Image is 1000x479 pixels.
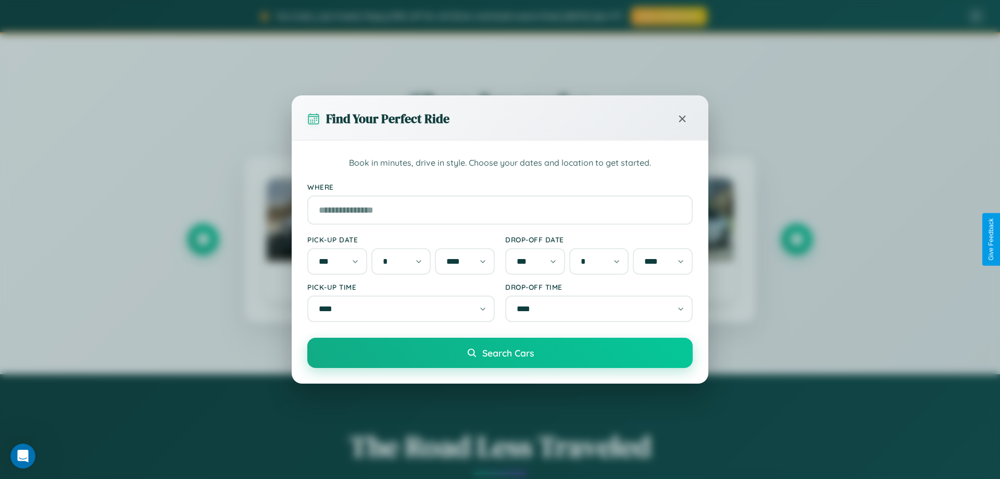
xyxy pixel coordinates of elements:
[307,235,495,244] label: Pick-up Date
[326,110,449,127] h3: Find Your Perfect Ride
[307,182,693,191] label: Where
[505,235,693,244] label: Drop-off Date
[307,156,693,170] p: Book in minutes, drive in style. Choose your dates and location to get started.
[307,338,693,368] button: Search Cars
[505,283,693,291] label: Drop-off Time
[307,283,495,291] label: Pick-up Time
[482,347,534,359] span: Search Cars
